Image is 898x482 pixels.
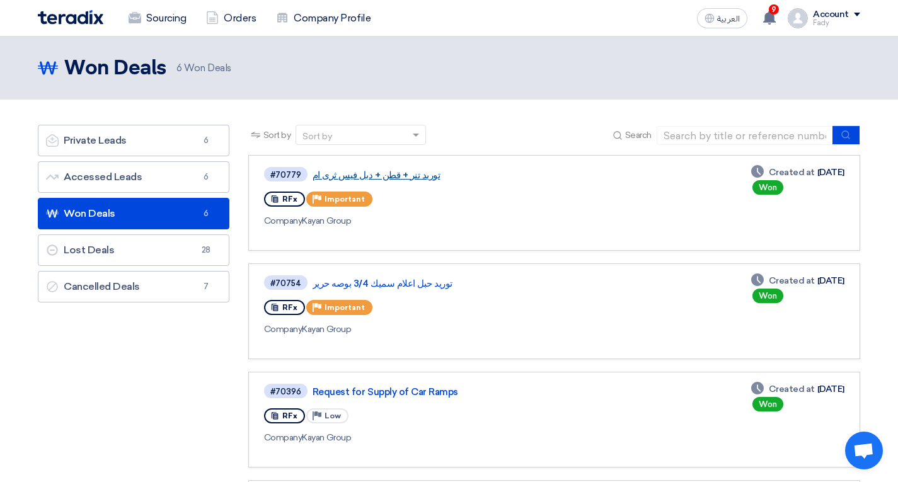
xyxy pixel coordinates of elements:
[38,271,229,302] a: Cancelled Deals7
[263,129,291,142] span: Sort by
[264,431,630,444] div: Kayan Group
[325,303,365,312] span: Important
[264,432,302,443] span: Company
[625,129,652,142] span: Search
[38,234,229,266] a: Lost Deals28
[752,289,783,303] div: Won
[751,166,844,179] div: [DATE]
[264,323,630,336] div: Kayan Group
[313,278,628,289] a: توريد حبل اعلام سميك 3/4 بوصه حرير
[769,166,815,179] span: Created at
[751,274,844,287] div: [DATE]
[813,9,849,20] div: Account
[196,4,266,32] a: Orders
[199,280,214,293] span: 7
[845,432,883,469] a: Open chat
[264,215,302,226] span: Company
[38,198,229,229] a: Won Deals6
[38,161,229,193] a: Accessed Leads6
[769,4,779,14] span: 9
[325,195,365,204] span: Important
[270,171,301,179] div: #70779
[38,10,103,25] img: Teradix logo
[717,14,740,23] span: العربية
[788,8,808,28] img: profile_test.png
[813,20,860,26] div: Fady
[270,279,301,287] div: #70754
[282,411,297,420] span: RFx
[264,214,630,227] div: Kayan Group
[657,126,833,145] input: Search by title or reference number
[199,207,214,220] span: 6
[697,8,747,28] button: العربية
[118,4,196,32] a: Sourcing
[176,62,182,74] span: 6
[769,274,815,287] span: Created at
[313,169,628,181] a: توريد تنر + قطن + دبل فيس ثرى ام
[199,171,214,183] span: 6
[64,56,166,81] h2: Won Deals
[38,125,229,156] a: Private Leads6
[282,303,297,312] span: RFx
[264,324,302,335] span: Company
[282,195,297,204] span: RFx
[751,382,844,396] div: [DATE]
[176,61,231,76] span: Won Deals
[752,397,783,411] div: Won
[302,130,332,143] div: Sort by
[270,387,301,396] div: #70396
[325,411,341,420] span: Low
[752,180,783,195] div: Won
[769,382,815,396] span: Created at
[199,134,214,147] span: 6
[199,244,214,256] span: 28
[313,386,628,398] a: Request for Supply of Car Ramps
[266,4,381,32] a: Company Profile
